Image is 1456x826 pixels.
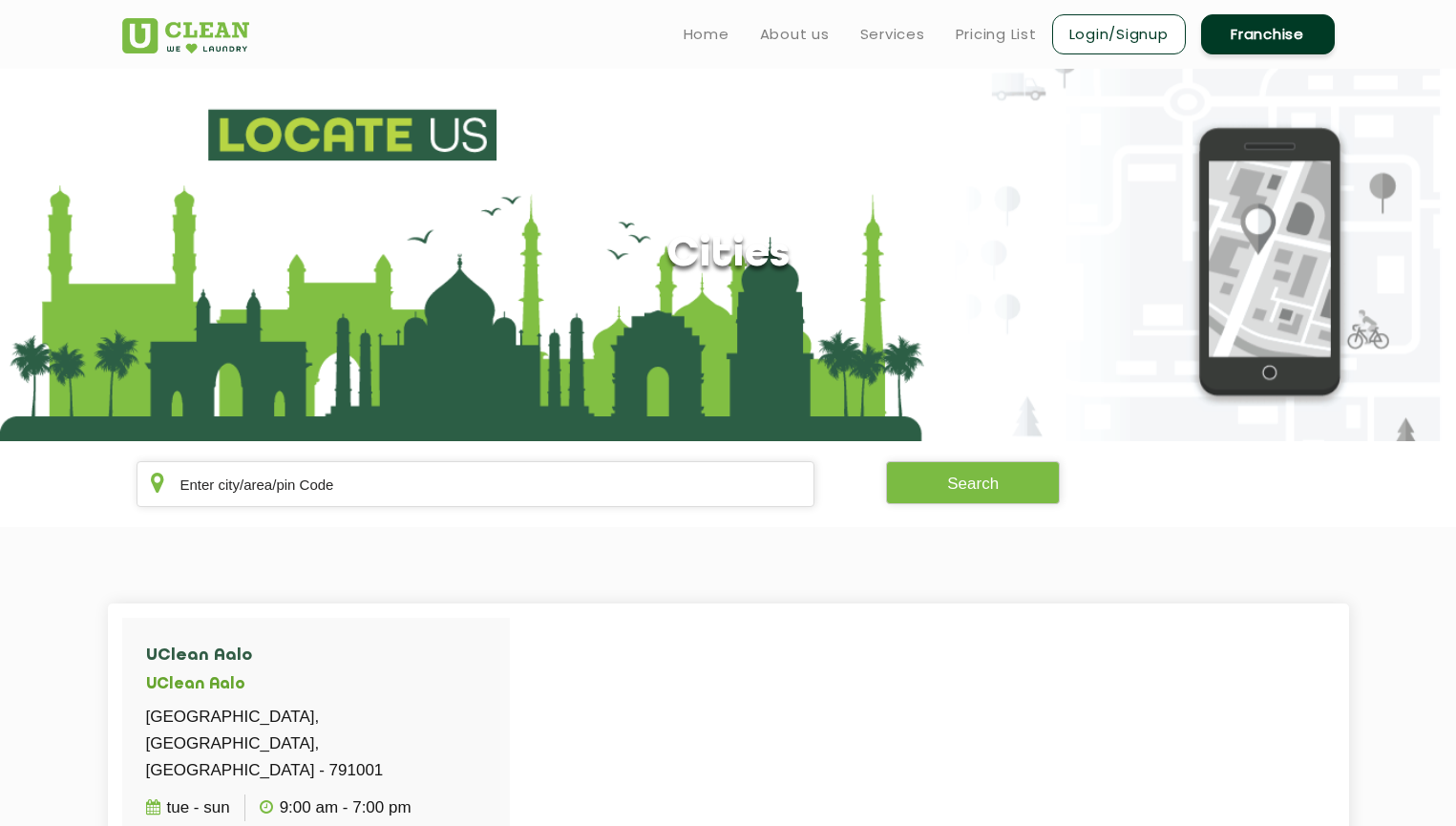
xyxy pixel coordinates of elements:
[886,461,1060,504] button: Search
[684,23,729,46] a: Home
[122,18,249,53] img: UClean Laundry and Dry Cleaning
[137,461,815,507] input: Enter city/area/pin Code
[666,231,790,280] h1: Cities
[146,794,230,821] p: Tue - Sun
[860,23,925,46] a: Services
[760,23,830,46] a: About us
[1201,14,1335,54] a: Franchise
[260,794,411,821] p: 9:00 AM - 7:00 PM
[146,646,486,666] h4: UClean Aalo
[1052,14,1186,54] a: Login/Signup
[956,23,1037,46] a: Pricing List
[146,676,486,694] h5: UClean Aalo
[146,704,486,784] p: [GEOGRAPHIC_DATA], [GEOGRAPHIC_DATA], [GEOGRAPHIC_DATA] - 791001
